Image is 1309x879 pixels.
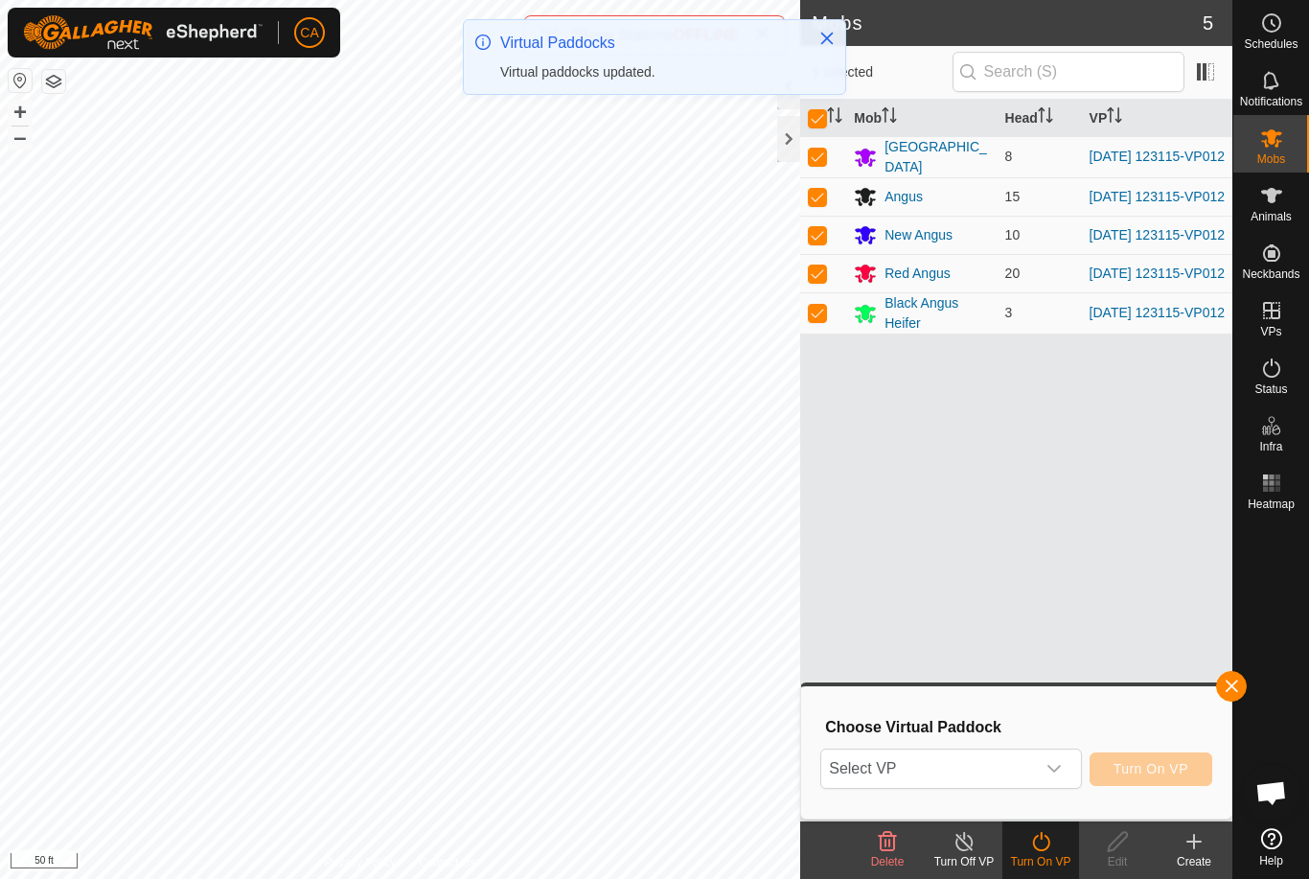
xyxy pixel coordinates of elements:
[1005,189,1021,204] span: 15
[1251,211,1292,222] span: Animals
[500,62,799,82] div: Virtual paddocks updated.
[23,15,263,50] img: Gallagher Logo
[1240,96,1302,107] span: Notifications
[500,32,799,55] div: Virtual Paddocks
[1260,326,1281,337] span: VPs
[1082,100,1232,137] th: VP
[1090,227,1225,243] a: [DATE] 123115-VP012
[884,293,989,334] div: Black Angus Heifer
[1257,153,1285,165] span: Mobs
[884,225,953,245] div: New Angus
[825,718,1212,736] h3: Choose Virtual Paddock
[1090,266,1225,281] a: [DATE] 123115-VP012
[300,23,318,43] span: CA
[1005,266,1021,281] span: 20
[42,70,65,93] button: Map Layers
[9,126,32,149] button: –
[884,187,923,207] div: Angus
[953,52,1184,92] input: Search (S)
[1035,750,1073,788] div: dropdown trigger
[1259,441,1282,452] span: Infra
[1233,821,1309,874] a: Help
[1248,498,1295,510] span: Heatmap
[846,100,997,137] th: Mob
[1244,38,1298,50] span: Schedules
[1242,268,1299,280] span: Neckbands
[1259,855,1283,867] span: Help
[1203,9,1213,37] span: 5
[1005,149,1013,164] span: 8
[1079,853,1156,870] div: Edit
[1090,752,1212,786] button: Turn On VP
[419,854,475,871] a: Contact Us
[884,137,989,177] div: [GEOGRAPHIC_DATA]
[1090,149,1225,164] a: [DATE] 123115-VP012
[1107,110,1122,126] p-sorticon: Activate to sort
[9,101,32,124] button: +
[1005,227,1021,243] span: 10
[325,854,397,871] a: Privacy Policy
[1090,305,1225,320] a: [DATE] 123115-VP012
[9,69,32,92] button: Reset Map
[827,110,842,126] p-sorticon: Activate to sort
[1254,383,1287,395] span: Status
[1156,853,1232,870] div: Create
[998,100,1082,137] th: Head
[1002,853,1079,870] div: Turn On VP
[821,750,1034,788] span: Select VP
[871,855,905,868] span: Delete
[882,110,897,126] p-sorticon: Activate to sort
[812,12,1203,35] h2: Mobs
[1038,110,1053,126] p-sorticon: Activate to sort
[1243,764,1300,821] div: Open chat
[884,264,951,284] div: Red Angus
[814,25,840,52] button: Close
[1090,189,1225,204] a: [DATE] 123115-VP012
[1005,305,1013,320] span: 3
[812,62,952,82] span: 5 selected
[926,853,1002,870] div: Turn Off VP
[1114,761,1188,776] span: Turn On VP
